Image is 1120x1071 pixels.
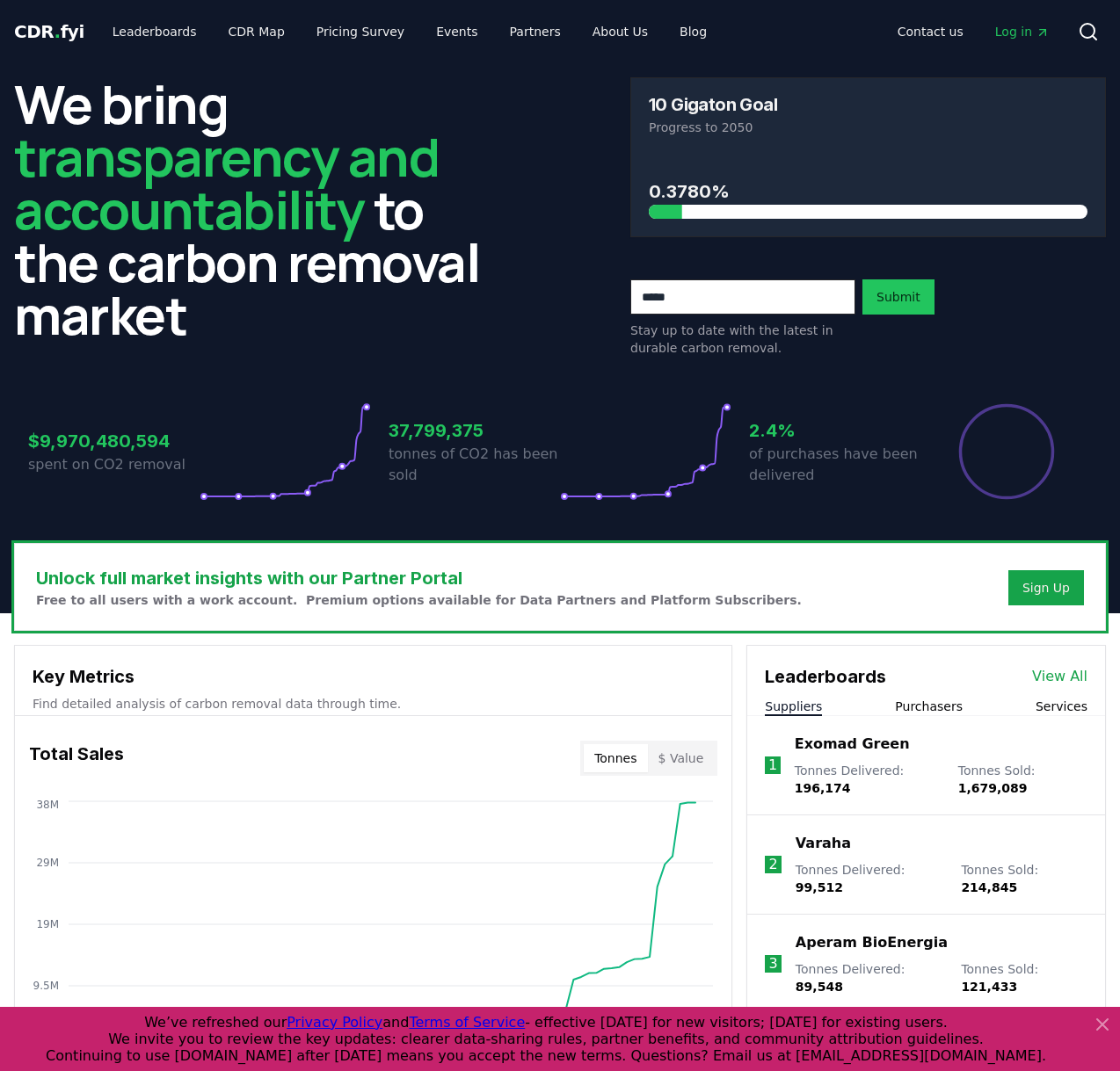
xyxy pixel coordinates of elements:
a: Blog [665,16,721,47]
p: Tonnes Sold : [958,762,1087,797]
a: CDR Map [215,16,299,47]
tspan: 38M [36,799,59,811]
button: Suppliers [765,698,822,715]
a: Events [422,16,491,47]
button: $ Value [648,744,715,772]
a: Contact us [884,16,978,47]
nav: Main [884,16,1064,47]
h3: 37,799,375 [389,417,560,444]
span: 196,174 [795,781,851,795]
h3: 2.4% [749,417,920,444]
p: Tonnes Delivered : [796,861,944,896]
h3: $9,970,480,594 [28,428,200,454]
span: CDR fyi [14,21,84,42]
p: Free to all users with a work account. Premium options available for Data Partners and Platform S... [36,591,802,609]
a: Log in [981,16,1064,47]
tspan: 19M [36,918,59,930]
p: 1 [768,755,777,776]
a: Partners [496,16,575,47]
a: Leaderboards [98,16,211,47]
span: 99,512 [796,880,843,894]
h3: 10 Gigaton Goal [649,96,777,113]
span: 89,548 [796,980,843,994]
button: Submit [862,279,935,315]
span: 121,433 [961,980,1017,994]
h3: Leaderboards [765,663,886,690]
p: 2 [769,854,778,875]
p: Find detailed analysis of carbon removal data through time. [33,695,714,713]
a: Sign Up [1022,579,1070,597]
span: 214,845 [961,880,1017,894]
a: CDR.fyi [14,19,84,44]
button: Sign Up [1008,570,1084,605]
p: Tonnes Delivered : [795,762,941,797]
span: transparency and accountability [14,120,439,245]
a: Aperam BioEnergia [796,932,948,953]
h2: We bring to the carbon removal market [14,77,490,341]
a: View All [1032,666,1087,687]
button: Tonnes [584,744,647,772]
a: About Us [578,16,662,47]
nav: Main [98,16,721,47]
p: Progress to 2050 [649,119,1087,136]
button: Purchasers [895,698,963,715]
p: Tonnes Sold : [961,960,1087,995]
h3: Key Metrics [33,663,714,690]
p: spent on CO2 removal [28,454,200,475]
a: Varaha [796,833,851,854]
p: tonnes of CO2 has been sold [389,444,560,486]
p: of purchases have been delivered [749,444,920,486]
h3: Total Sales [29,741,124,776]
a: Exomad Green [795,734,910,755]
div: Percentage of sales delivered [957,402,1056,501]
h3: Unlock full market insights with our Partner Portal [36,565,802,591]
p: Tonnes Delivered : [796,960,944,995]
tspan: 29M [36,857,59,869]
span: . [55,21,61,42]
span: 1,679,089 [958,781,1028,795]
button: Services [1036,698,1087,715]
span: Log in [995,23,1050,40]
p: Tonnes Sold : [961,861,1087,896]
p: Stay up to date with the latest in durable carbon removal. [630,322,855,357]
a: Pricing Survey [302,16,418,47]
tspan: 9.5M [33,980,59,992]
p: 3 [769,953,778,974]
h3: 0.3780% [649,178,1087,205]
